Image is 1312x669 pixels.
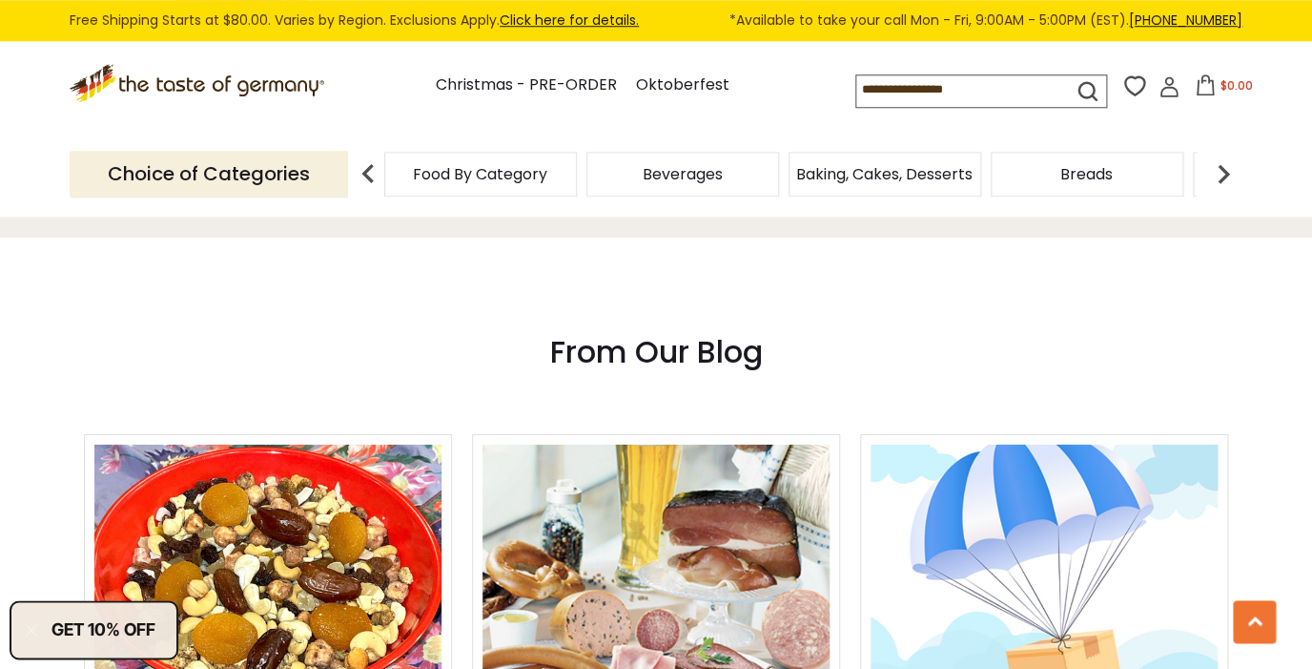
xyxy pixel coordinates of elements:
[635,73,728,98] a: Oktoberfest
[435,73,616,98] a: Christmas - PRE-ORDER
[643,167,723,181] a: Beverages
[1183,74,1264,103] button: $0.00
[349,155,387,193] img: previous arrow
[413,167,547,181] a: Food By Category
[84,333,1228,371] h3: From Our Blog
[70,10,1242,31] div: Free Shipping Starts at $80.00. Varies by Region. Exclusions Apply.
[1220,77,1252,94] span: $0.00
[70,151,348,198] p: Choice of Categories
[1060,167,1113,181] a: Breads
[796,167,973,181] a: Baking, Cakes, Desserts
[729,10,1242,31] span: *Available to take your call Mon - Fri, 9:00AM - 5:00PM (EST).
[500,10,639,30] a: Click here for details.
[1129,10,1242,30] a: [PHONE_NUMBER]
[1204,155,1242,193] img: next arrow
